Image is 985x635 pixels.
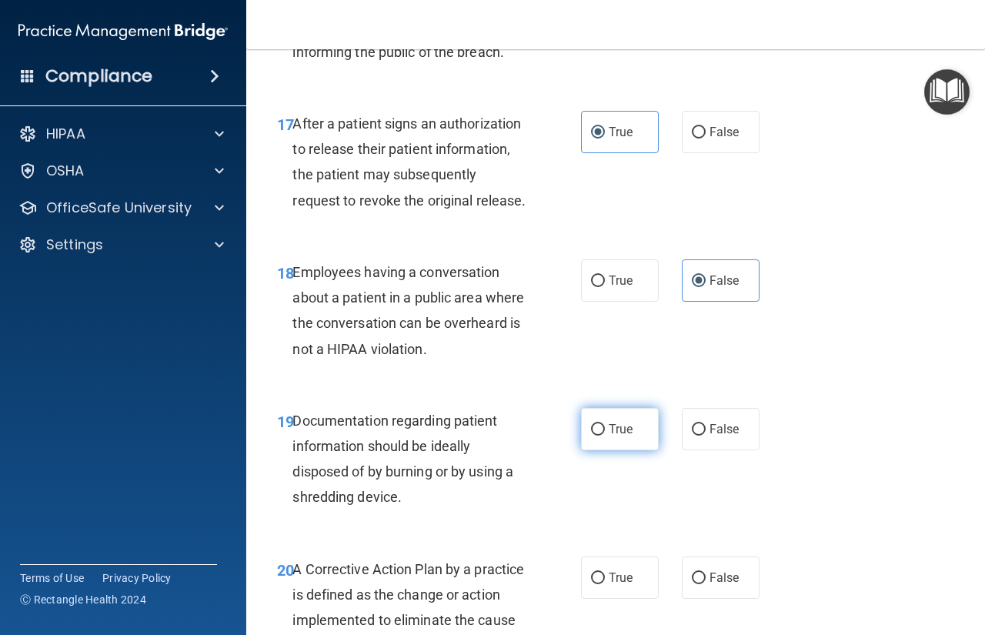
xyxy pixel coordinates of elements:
[277,264,294,282] span: 18
[710,125,740,139] span: False
[591,127,605,139] input: True
[18,162,224,180] a: OSHA
[692,424,706,436] input: False
[277,115,294,134] span: 17
[292,413,513,506] span: Documentation regarding patient information should be ideally disposed of by burning or by using ...
[591,424,605,436] input: True
[18,236,224,254] a: Settings
[924,69,970,115] button: Open Resource Center
[277,561,294,580] span: 20
[609,422,633,436] span: True
[692,127,706,139] input: False
[692,276,706,287] input: False
[20,592,146,607] span: Ⓒ Rectangle Health 2024
[609,570,633,585] span: True
[710,273,740,288] span: False
[46,125,85,143] p: HIPAA
[46,236,103,254] p: Settings
[710,422,740,436] span: False
[292,115,526,209] span: After a patient signs an authorization to release their patient information, the patient may subs...
[20,570,84,586] a: Terms of Use
[692,573,706,584] input: False
[46,199,192,217] p: OfficeSafe University
[591,276,605,287] input: True
[609,125,633,139] span: True
[102,570,172,586] a: Privacy Policy
[292,264,524,357] span: Employees having a conversation about a patient in a public area where the conversation can be ov...
[609,273,633,288] span: True
[18,125,224,143] a: HIPAA
[710,570,740,585] span: False
[277,413,294,431] span: 19
[45,65,152,87] h4: Compliance
[18,16,228,47] img: PMB logo
[46,162,85,180] p: OSHA
[18,199,224,217] a: OfficeSafe University
[591,573,605,584] input: True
